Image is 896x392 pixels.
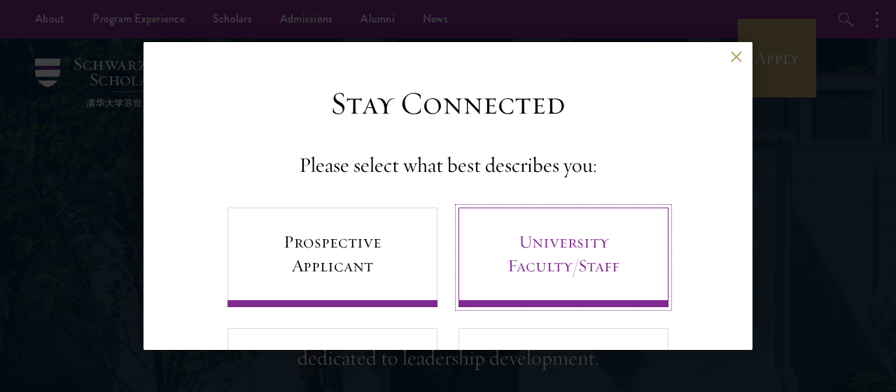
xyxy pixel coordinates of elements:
[330,84,566,123] h3: Stay Connected
[458,208,668,307] a: University Faculty/Staff
[299,151,597,180] h4: Please select what best describes you:
[227,208,437,307] a: Prospective Applicant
